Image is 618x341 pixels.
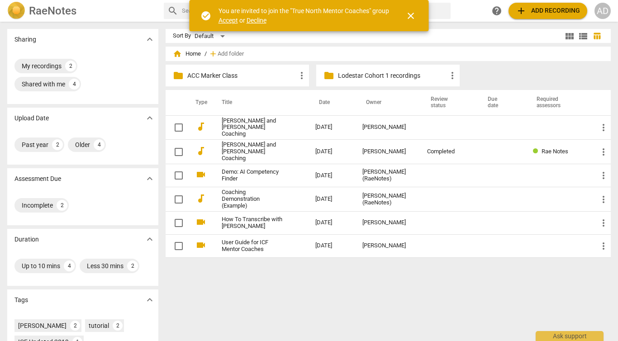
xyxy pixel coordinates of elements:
[362,193,413,206] div: [PERSON_NAME] (RaeNotes)
[173,49,182,58] span: home
[598,241,609,251] span: more_vert
[143,172,157,185] button: Show more
[22,80,65,89] div: Shared with me
[204,51,207,57] span: /
[14,35,36,44] p: Sharing
[526,90,591,115] th: Required assessors
[29,5,76,17] h2: RaeNotes
[598,122,609,133] span: more_vert
[144,234,155,245] span: expand_more
[593,32,601,40] span: table_chart
[144,173,155,184] span: expand_more
[405,10,416,21] span: close
[491,5,502,16] span: help
[308,234,355,257] td: [DATE]
[598,170,609,181] span: more_vert
[195,193,206,204] span: audiotrack
[144,294,155,305] span: expand_more
[590,29,604,43] button: Table view
[489,3,505,19] a: Help
[22,62,62,71] div: My recordings
[195,240,206,251] span: videocam
[69,79,80,90] div: 4
[542,148,568,155] span: Rae Notes
[222,169,283,182] a: Demo: AI Competency Finder
[209,49,218,58] span: add
[578,31,589,42] span: view_list
[127,260,138,271] div: 2
[188,90,211,115] th: Type
[533,148,542,155] span: Review status: completed
[75,140,90,149] div: Older
[477,90,526,115] th: Due date
[516,5,580,16] span: Add recording
[308,187,355,212] td: [DATE]
[195,121,206,132] span: audiotrack
[195,217,206,227] span: videocam
[564,31,575,42] span: view_module
[65,61,76,71] div: 2
[211,90,308,115] th: Title
[143,232,157,246] button: Show more
[7,2,157,20] a: LogoRaeNotes
[195,29,228,43] div: Default
[400,5,422,27] button: Close
[222,216,283,230] a: How To Transcribe with [PERSON_NAME]
[7,2,25,20] img: Logo
[144,34,155,45] span: expand_more
[18,321,67,330] div: [PERSON_NAME]
[362,242,413,249] div: [PERSON_NAME]
[200,10,211,21] span: check_circle
[355,90,420,115] th: Owner
[427,148,470,155] div: Completed
[167,5,178,16] span: search
[308,140,355,164] td: [DATE]
[362,219,413,226] div: [PERSON_NAME]
[57,200,67,211] div: 2
[22,261,60,270] div: Up to 10 mins
[173,70,184,81] span: folder
[113,321,123,331] div: 2
[22,201,53,210] div: Incomplete
[219,6,389,25] div: You are invited to join the "True North Mentor Coaches" group or
[509,3,587,19] button: Upload
[218,51,244,57] span: Add folder
[598,147,609,157] span: more_vert
[219,17,238,24] span: Accept
[338,71,447,81] p: Lodestar Cohort 1 recordings
[182,4,447,18] input: Search
[598,218,609,228] span: more_vert
[247,17,266,24] span: Decline
[362,169,413,182] div: [PERSON_NAME] (RaeNotes)
[536,331,604,341] div: Ask support
[563,29,576,43] button: Tile view
[308,164,355,187] td: [DATE]
[14,235,39,244] p: Duration
[222,239,283,253] a: User Guide for ICF Mentor Coaches
[64,260,75,271] div: 4
[143,111,157,125] button: Show more
[323,70,334,81] span: folder
[576,29,590,43] button: List view
[94,139,105,150] div: 4
[195,146,206,156] span: audiotrack
[143,293,157,307] button: Show more
[52,139,63,150] div: 2
[14,295,28,305] p: Tags
[70,321,80,331] div: 2
[222,118,283,138] a: [PERSON_NAME] and [PERSON_NAME] Coaching
[143,33,157,46] button: Show more
[308,115,355,140] td: [DATE]
[447,70,458,81] span: more_vert
[173,33,191,39] div: Sort By
[22,140,48,149] div: Past year
[598,194,609,205] span: more_vert
[222,142,283,162] a: [PERSON_NAME] and [PERSON_NAME] Coaching
[89,321,109,330] div: tutorial
[594,3,611,19] button: AD
[195,169,206,180] span: videocam
[516,5,527,16] span: add
[144,113,155,123] span: expand_more
[187,71,296,81] p: ACC Marker Class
